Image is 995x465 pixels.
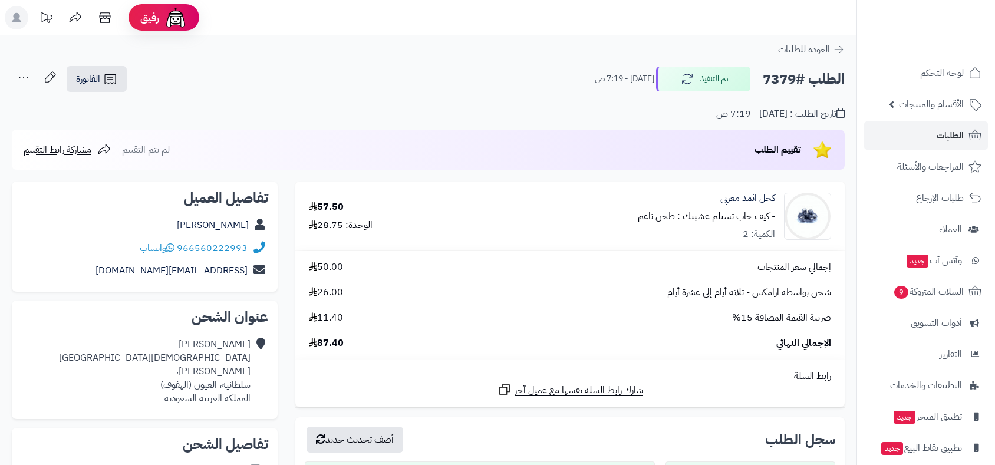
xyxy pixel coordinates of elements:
[720,192,775,205] a: كحل اثمد مغربي
[21,191,268,205] h2: تفاصيل العميل
[24,143,91,157] span: مشاركة رابط التقييم
[864,215,988,243] a: العملاء
[656,67,750,91] button: تم التنفيذ
[864,340,988,368] a: التقارير
[864,184,988,212] a: طلبات الإرجاع
[667,286,831,299] span: شحن بواسطة ارامكس - ثلاثة أيام إلى عشرة أيام
[864,59,988,87] a: لوحة التحكم
[940,346,962,362] span: التقارير
[880,440,962,456] span: تطبيق نقاط البيع
[716,107,845,121] div: تاريخ الطلب : [DATE] - 7:19 ص
[864,434,988,462] a: تطبيق نقاط البيعجديد
[164,6,187,29] img: ai-face.png
[309,260,343,274] span: 50.00
[893,283,964,300] span: السلات المتروكة
[67,66,127,92] a: الفاتورة
[307,427,403,453] button: أضف تحديث جديد
[309,337,344,350] span: 87.40
[743,227,775,241] div: الكمية: 2
[892,408,962,425] span: تطبيق المتجر
[763,67,845,91] h2: الطلب #7379
[638,209,775,223] small: - كيف حاب تستلم عشبتك : طحن ناعم
[881,442,903,455] span: جديد
[595,73,654,85] small: [DATE] - 7:19 ص
[778,42,830,57] span: العودة للطلبات
[755,143,801,157] span: تقييم الطلب
[732,311,831,325] span: ضريبة القيمة المضافة 15%
[309,286,343,299] span: 26.00
[864,309,988,337] a: أدوات التسويق
[864,121,988,150] a: الطلبات
[864,278,988,306] a: السلات المتروكة9
[122,143,170,157] span: لم يتم التقييم
[864,371,988,400] a: التطبيقات والخدمات
[765,433,835,447] h3: سجل الطلب
[21,310,268,324] h2: عنوان الشحن
[497,382,643,397] a: شارك رابط السلة نفسها مع عميل آخر
[140,11,159,25] span: رفيق
[778,42,845,57] a: العودة للطلبات
[300,370,840,383] div: رابط السلة
[920,65,964,81] span: لوحة التحكم
[864,246,988,275] a: وآتس آبجديد
[899,96,964,113] span: الأقسام والمنتجات
[864,153,988,181] a: المراجعات والأسئلة
[757,260,831,274] span: إجمالي سعر المنتجات
[309,219,373,232] div: الوحدة: 28.75
[31,6,61,32] a: تحديثات المنصة
[515,384,643,397] span: شارك رابط السلة نفسها مع عميل آخر
[177,218,249,232] a: [PERSON_NAME]
[911,315,962,331] span: أدوات التسويق
[939,221,962,238] span: العملاء
[907,255,928,268] span: جديد
[76,72,100,86] span: الفاتورة
[905,252,962,269] span: وآتس آب
[897,159,964,175] span: المراجعات والأسئلة
[21,338,251,405] div: [PERSON_NAME] [DEMOGRAPHIC_DATA][GEOGRAPHIC_DATA][PERSON_NAME]، سلطانيه، العيون (الهفوف) المملكة ...
[309,200,344,214] div: 57.50
[309,311,343,325] span: 11.40
[21,437,268,451] h2: تفاصيل الشحن
[140,241,174,255] a: واتساب
[915,29,984,54] img: logo-2.png
[890,377,962,394] span: التطبيقات والخدمات
[785,193,831,240] img: 5d927f413a37834c76ed478feb200e6b9-90x90.jpeg
[95,263,248,278] a: [EMAIL_ADDRESS][DOMAIN_NAME]
[937,127,964,144] span: الطلبات
[24,143,111,157] a: مشاركة رابط التقييم
[177,241,248,255] a: 966560222993
[776,337,831,350] span: الإجمالي النهائي
[894,286,908,299] span: 9
[864,403,988,431] a: تطبيق المتجرجديد
[916,190,964,206] span: طلبات الإرجاع
[894,411,915,424] span: جديد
